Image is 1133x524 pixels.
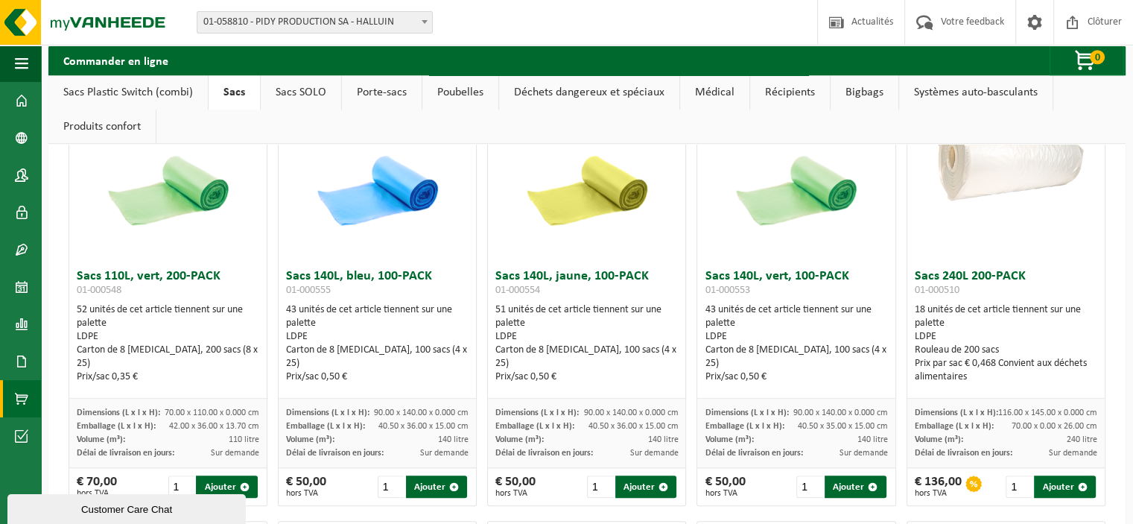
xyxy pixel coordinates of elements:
[495,370,678,384] div: Prix/sac 0,50 €
[495,476,536,498] div: € 50,00
[825,476,886,498] button: Ajouter
[1012,422,1097,431] span: 70.00 x 0.00 x 26.00 cm
[615,476,677,498] button: Ajouter
[342,75,422,110] a: Porte-sacs
[907,113,1105,212] img: 01-000510
[169,422,259,431] span: 42.00 x 36.00 x 13.70 cm
[197,11,433,34] span: 01-058810 - PIDY PRODUCTION SA - HALLUIN
[857,435,888,444] span: 140 litre
[705,303,887,384] div: 43 unités de cet article tiennent sur une palette
[77,303,259,384] div: 52 unités de cet article tiennent sur une palette
[286,422,365,431] span: Emballage (L x l x H):
[165,408,259,417] span: 70.00 x 110.00 x 0.000 cm
[229,435,259,444] span: 110 litre
[705,344,887,370] div: Carton de 8 [MEDICAL_DATA], 100 sacs (4 x 25)
[48,45,183,75] h2: Commander en ligne
[499,75,679,110] a: Déchets dangereux et spéciaux
[831,75,898,110] a: Bigbags
[680,75,749,110] a: Médical
[286,476,326,498] div: € 50,00
[168,476,195,498] input: 1
[7,491,249,524] iframe: chat widget
[705,435,753,444] span: Volume (m³):
[77,370,259,384] div: Prix/sac 0,35 €
[77,476,117,498] div: € 70,00
[796,476,823,498] input: 1
[495,435,544,444] span: Volume (m³):
[1049,449,1097,458] span: Sur demande
[197,12,432,33] span: 01-058810 - PIDY PRODUCTION SA - HALLUIN
[705,408,788,417] span: Dimensions (L x l x H):
[48,110,156,144] a: Produits confort
[793,408,888,417] span: 90.00 x 140.00 x 0.000 cm
[77,330,259,344] div: LDPE
[915,344,1097,357] div: Rouleau de 200 sacs
[705,270,887,300] h3: Sacs 140L, vert, 100-PACK
[915,270,1097,300] h3: Sacs 240L 200-PACK
[77,344,259,370] div: Carton de 8 [MEDICAL_DATA], 200 sacs (8 x 25)
[705,422,784,431] span: Emballage (L x l x H):
[196,476,258,498] button: Ajouter
[629,449,678,458] span: Sur demande
[286,330,469,344] div: LDPE
[374,408,469,417] span: 90.00 x 140.00 x 0.000 cm
[495,422,574,431] span: Emballage (L x l x H):
[512,113,661,262] img: 01-000554
[422,75,498,110] a: Poubelles
[915,285,959,296] span: 01-000510
[211,449,259,458] span: Sur demande
[705,476,745,498] div: € 50,00
[705,330,887,344] div: LDPE
[286,344,469,370] div: Carton de 8 [MEDICAL_DATA], 100 sacs (4 x 25)
[286,449,384,458] span: Délai de livraison en jours:
[798,422,888,431] span: 40.50 x 35.00 x 15.00 cm
[495,344,678,370] div: Carton de 8 [MEDICAL_DATA], 100 sacs (4 x 25)
[495,449,593,458] span: Délai de livraison en jours:
[77,270,259,300] h3: Sacs 110L, vert, 200-PACK
[77,435,125,444] span: Volume (m³):
[286,270,469,300] h3: Sacs 140L, bleu, 100-PACK
[915,476,962,498] div: € 136,00
[77,285,121,296] span: 01-000548
[286,408,369,417] span: Dimensions (L x l x H):
[583,408,678,417] span: 90.00 x 140.00 x 0.000 cm
[378,422,469,431] span: 40.50 x 36.00 x 15.00 cm
[77,408,160,417] span: Dimensions (L x l x H):
[495,285,540,296] span: 01-000554
[303,113,452,262] img: 01-000555
[915,449,1012,458] span: Délai de livraison en jours:
[261,75,341,110] a: Sacs SOLO
[705,449,802,458] span: Délai de livraison en jours:
[286,370,469,384] div: Prix/sac 0,50 €
[495,330,678,344] div: LDPE
[77,449,174,458] span: Délai de livraison en jours:
[915,303,1097,384] div: 18 unités de cet article tiennent sur une palette
[1006,476,1032,498] input: 1
[915,422,994,431] span: Emballage (L x l x H):
[495,270,678,300] h3: Sacs 140L, jaune, 100-PACK
[77,422,156,431] span: Emballage (L x l x H):
[406,476,468,498] button: Ajouter
[420,449,469,458] span: Sur demande
[705,285,749,296] span: 01-000553
[495,489,536,498] span: hors TVA
[1067,435,1097,444] span: 240 litre
[48,75,208,110] a: Sacs Plastic Switch (combi)
[915,408,998,417] span: Dimensions (L x l x H):
[1034,476,1096,498] button: Ajouter
[915,435,963,444] span: Volume (m³):
[915,357,1097,384] div: Prix par sac € 0,468 Convient aux déchets alimentaires
[750,75,830,110] a: Récipients
[77,489,117,498] span: hors TVA
[915,330,1097,344] div: LDPE
[1090,50,1105,64] span: 0
[998,408,1097,417] span: 116.00 x 145.00 x 0.000 cm
[588,422,678,431] span: 40.50 x 36.00 x 15.00 cm
[94,113,243,262] img: 01-000548
[495,303,678,384] div: 51 unités de cet article tiennent sur une palette
[286,303,469,384] div: 43 unités de cet article tiennent sur une palette
[915,489,962,498] span: hors TVA
[378,476,404,498] input: 1
[438,435,469,444] span: 140 litre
